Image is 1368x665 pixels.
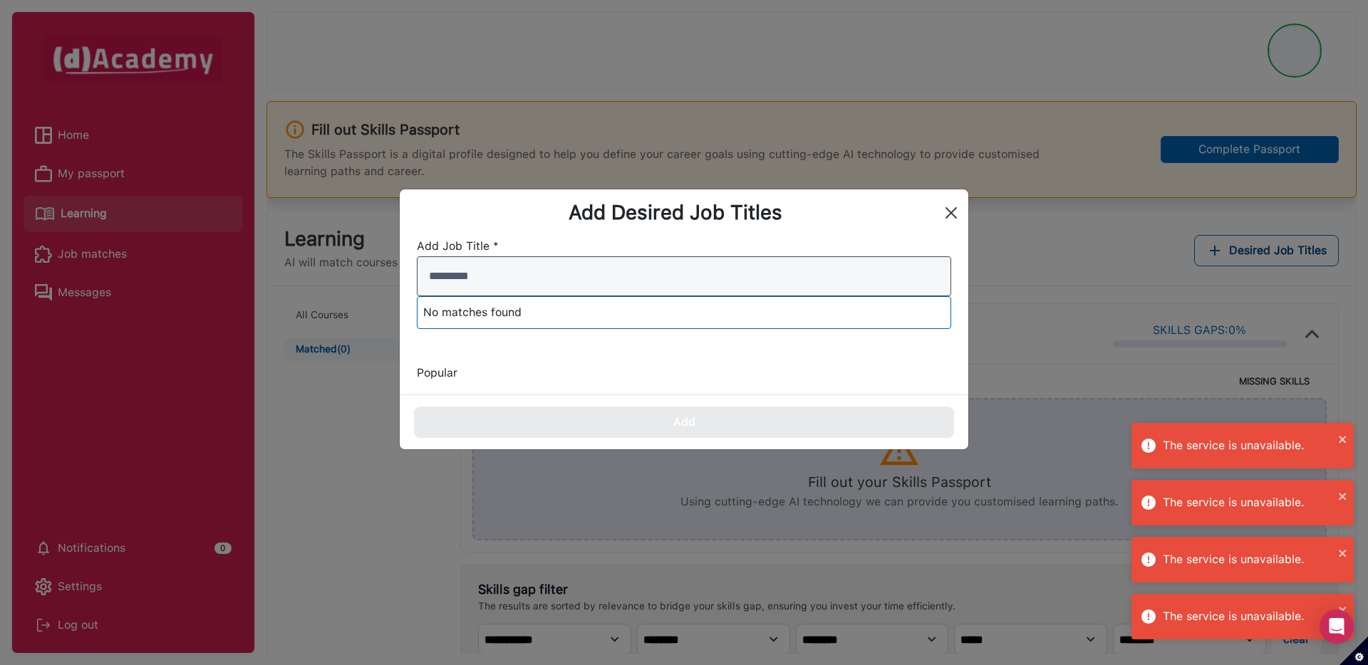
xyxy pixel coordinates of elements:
button: Add [414,407,954,438]
div: The service is unavailable. [1163,436,1334,456]
button: close [1338,486,1348,506]
div: No matches found [418,297,950,328]
div: Add Desired Job Titles [411,201,940,225]
div: The service is unavailable. [1163,550,1334,570]
button: close [1338,543,1348,562]
label: Popular [417,363,457,383]
div: Open Intercom Messenger [1320,609,1354,644]
button: Close [940,201,963,224]
button: close [1338,599,1348,619]
div: The service is unavailable. [1163,493,1334,513]
label: Add Job Title * [417,236,499,256]
button: Set cookie preferences [1339,637,1368,665]
div: The service is unavailable. [1163,607,1334,627]
div: Add [673,412,695,432]
button: close [1338,429,1348,449]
